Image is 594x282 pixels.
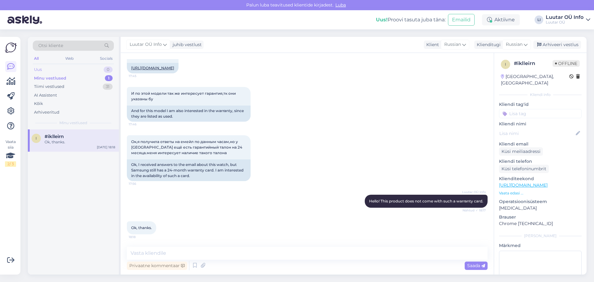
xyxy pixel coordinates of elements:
[482,14,520,25] div: Aktiivne
[499,158,582,165] p: Kliendi telefon
[444,41,461,48] span: Russian
[533,41,581,49] div: Arhiveeri vestlus
[499,214,582,220] p: Brauser
[170,41,202,48] div: juhib vestlust
[505,62,506,67] span: i
[34,109,59,115] div: Arhiveeritud
[462,190,486,194] span: Luutar OÜ Info
[34,67,42,73] div: Uus
[546,15,583,20] div: Luutar OÜ Info
[99,54,114,63] div: Socials
[501,73,569,86] div: [GEOGRAPHIC_DATA], [GEOGRAPHIC_DATA]
[334,2,348,8] span: Luba
[506,41,523,48] span: Russian
[5,161,16,167] div: 2 / 3
[553,60,580,67] span: Offline
[499,147,543,156] div: Küsi meiliaadressi
[499,176,582,182] p: Klienditeekond
[131,139,243,155] span: Ок,я получила ответы на емейл по данным часам,но у [GEOGRAPHIC_DATA] ещё есть гарантийный талон н...
[5,42,17,54] img: Askly Logo
[127,159,251,181] div: Ok, I received answers to the email about this watch, but Samsung still has a 24-month warranty c...
[34,101,43,107] div: Kõik
[131,66,174,70] a: [URL][DOMAIN_NAME]
[499,92,582,98] div: Kliendi info
[376,17,388,23] b: Uus!
[36,136,37,141] span: i
[463,208,486,213] span: Nähtud ✓ 18:17
[467,263,485,268] span: Saada
[59,120,87,126] span: Minu vestlused
[369,199,483,203] span: Hello! This product does not come with such a warranty card.
[103,84,113,90] div: 31
[499,182,548,188] a: [URL][DOMAIN_NAME]
[129,122,152,127] span: 17:46
[499,101,582,108] p: Kliendi tag'id
[104,67,113,73] div: 0
[546,20,583,25] div: Luutar OÜ
[499,165,549,173] div: Küsi telefoninumbrit
[499,109,582,118] input: Lisa tag
[535,15,543,24] div: LI
[474,41,501,48] div: Klienditugi
[514,60,553,67] div: # iklleirn
[129,235,152,239] span: 18:18
[127,262,187,270] div: Privaatne kommentaar
[97,145,115,150] div: [DATE] 18:18
[64,54,75,63] div: Web
[45,134,64,139] span: #iklleirn
[105,75,113,81] div: 1
[546,15,590,25] a: Luutar OÜ InfoLuutar OÜ
[376,16,445,24] div: Proovi tasuta juba täna:
[448,14,475,26] button: Emailid
[34,92,57,98] div: AI Assistent
[499,242,582,249] p: Märkmed
[34,84,64,90] div: Tiimi vestlused
[499,198,582,205] p: Operatsioonisüsteem
[499,205,582,211] p: [MEDICAL_DATA]
[499,190,582,196] p: Vaata edasi ...
[499,220,582,227] p: Chrome [TECHNICAL_ID]
[499,141,582,147] p: Kliendi email
[129,74,152,78] span: 17:45
[45,139,115,145] div: Ok, thanks.
[131,91,237,101] span: И по этой модели так же интересует гарантия,тк они указаны бу
[499,233,582,239] div: [PERSON_NAME]
[499,121,582,127] p: Kliendi nimi
[33,54,40,63] div: All
[5,139,16,167] div: Vaata siia
[129,181,152,186] span: 17:56
[499,130,575,137] input: Lisa nimi
[131,225,152,230] span: Ok, thanks.
[38,42,63,49] span: Otsi kliente
[34,75,66,81] div: Minu vestlused
[127,106,251,122] div: And for this model I am also interested in the warranty, since they are listed as used.
[130,41,162,48] span: Luutar OÜ Info
[424,41,439,48] div: Klient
